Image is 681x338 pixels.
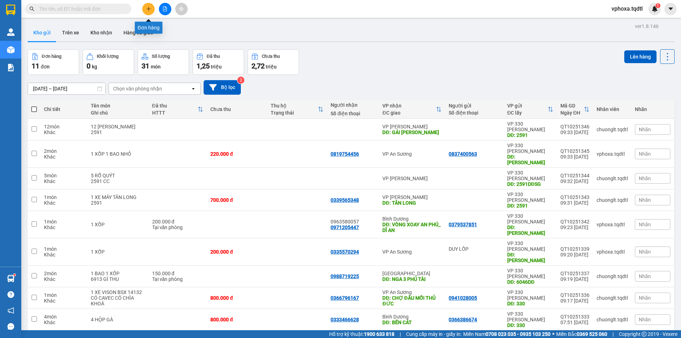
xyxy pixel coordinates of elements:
div: VP An Sương [382,151,442,157]
div: Khác [44,154,83,160]
div: 200.000 đ [210,249,264,255]
div: chuonglt.tqdtl [597,273,628,279]
div: Mã GD [560,103,584,109]
button: Số lượng31món [138,49,189,75]
span: 2,72 [251,62,265,70]
div: [GEOGRAPHIC_DATA] [382,271,442,276]
div: 5 RỔ QUÝT [91,173,145,178]
div: VP gửi [507,103,548,109]
div: DĐ: BẾN CÁT [382,320,442,325]
button: Kho nhận [85,24,118,41]
div: DĐ: GÁI LAO BẢO [382,129,442,135]
span: plus [146,6,151,11]
div: Khác [44,200,83,206]
span: | [400,330,401,338]
div: 0941028005 [449,295,477,301]
div: chuonglt.tqdtl [597,127,628,132]
div: QT10251342 [560,219,589,225]
div: 1 món [44,292,83,298]
div: Ghi chú [91,110,145,116]
input: Select a date range. [28,83,105,94]
div: VP 330 [PERSON_NAME] [507,213,553,225]
div: VP 330 [PERSON_NAME] [507,268,553,279]
div: VP 330 [PERSON_NAME] [507,311,553,322]
div: 6913 GÌ THU [91,276,145,282]
sup: 1 [655,3,660,8]
div: Chi tiết [44,106,83,112]
div: DĐ: TÂN LONG [382,200,442,206]
button: file-add [159,3,171,15]
strong: 0708 023 035 - 0935 103 250 [486,331,550,337]
span: Cung cấp máy in - giấy in: [406,330,461,338]
div: 09:19 [DATE] [560,276,589,282]
div: 700.000 đ [210,197,264,203]
span: Nhãn [639,273,651,279]
div: DĐ: 2591 [507,203,553,209]
span: Nhãn [639,249,651,255]
div: ver 1.8.146 [635,22,659,30]
button: Hàng đã giao [118,24,159,41]
div: 12 món [44,124,83,129]
button: Lên hàng [624,50,657,63]
div: chuonglt.tqdtl [597,197,628,203]
div: Bình Dương [382,216,442,222]
span: Hỗ trợ kỹ thuật: [329,330,394,338]
div: HTTT [152,110,198,116]
sup: 1 [13,274,16,276]
div: 1 món [44,194,83,200]
span: 11 [32,62,39,70]
svg: open [190,86,196,92]
div: VP 330 [PERSON_NAME] [507,192,553,203]
div: VP An Sương [382,289,442,295]
th: Toggle SortBy [267,100,327,119]
div: 1 XỐP [91,222,145,227]
div: 1 món [44,219,83,225]
button: Kho gửi [28,24,56,41]
div: Người gửi [449,103,500,109]
span: Nhãn [639,151,651,157]
div: vphoxa.tqdtl [597,222,628,227]
span: caret-down [668,6,674,12]
div: 0379537851 [449,222,477,227]
div: QT10251337 [560,271,589,276]
div: DĐ: 2591 [507,132,553,138]
div: QT10251345 [560,148,589,154]
div: 0333466628 [331,317,359,322]
div: 1 XE VISON BSX 14132 CÓ CAVEC CÓ CHÌA KHOÁ [91,289,145,306]
div: Trạng thái [271,110,318,116]
strong: 0369 525 060 [577,331,607,337]
div: 12 THÙNG NHÃN [91,124,145,129]
div: 09:31 [DATE] [560,200,589,206]
img: warehouse-icon [7,275,15,282]
div: 0366386674 [449,317,477,322]
img: logo-vxr [6,5,15,15]
button: Bộ lọc [204,80,241,95]
div: DĐ: CHỢ ĐẦU MỐI THỦ ĐỨC [382,295,442,306]
button: Chưa thu2,72 triệu [248,49,299,75]
div: Nhân viên [597,106,628,112]
button: Đã thu1,25 triệu [193,49,244,75]
div: 09:17 [DATE] [560,298,589,304]
div: QT10251344 [560,173,589,178]
span: triệu [266,64,277,70]
button: Đơn hàng11đơn [28,49,79,75]
img: warehouse-icon [7,28,15,36]
div: 09:32 [DATE] [560,178,589,184]
span: Nhãn [639,222,651,227]
div: VP 330 [PERSON_NAME] [507,143,553,154]
div: Số điện thoại [449,110,500,116]
div: 1 món [44,246,83,252]
div: VP [PERSON_NAME] [382,176,442,181]
div: QT10251336 [560,292,589,298]
div: 2591 CC [91,178,145,184]
span: question-circle [7,291,14,298]
div: vphoxa.tqdtl [597,151,628,157]
div: ĐC giao [382,110,436,116]
div: Chưa thu [262,54,280,59]
div: 2591 [91,129,145,135]
span: món [151,64,161,70]
div: Người nhận [331,102,375,108]
span: message [7,323,14,330]
span: search [29,6,34,11]
span: 1 [657,3,659,8]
